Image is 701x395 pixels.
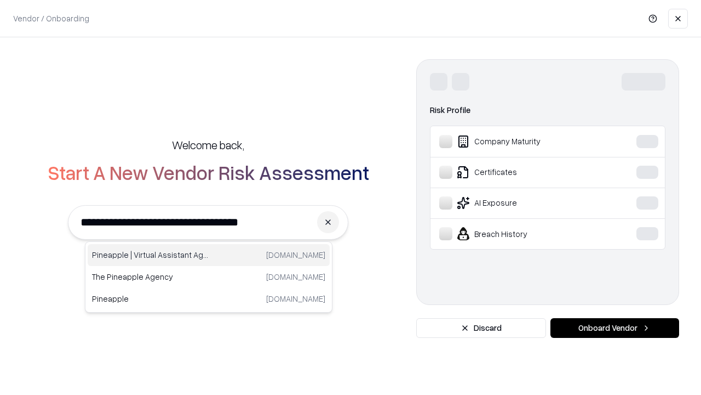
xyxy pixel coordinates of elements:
p: [DOMAIN_NAME] [266,271,325,283]
div: Certificates [439,166,603,179]
button: Discard [416,318,546,338]
div: Breach History [439,227,603,240]
div: AI Exposure [439,196,603,210]
p: Pineapple [92,293,209,304]
p: [DOMAIN_NAME] [266,249,325,261]
p: Vendor / Onboarding [13,13,89,24]
p: The Pineapple Agency [92,271,209,283]
div: Company Maturity [439,135,603,148]
h5: Welcome back, [172,137,244,153]
div: Suggestions [85,241,332,313]
p: [DOMAIN_NAME] [266,293,325,304]
button: Onboard Vendor [550,318,679,338]
div: Risk Profile [430,104,665,117]
p: Pineapple | Virtual Assistant Agency [92,249,209,261]
h2: Start A New Vendor Risk Assessment [48,161,369,183]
